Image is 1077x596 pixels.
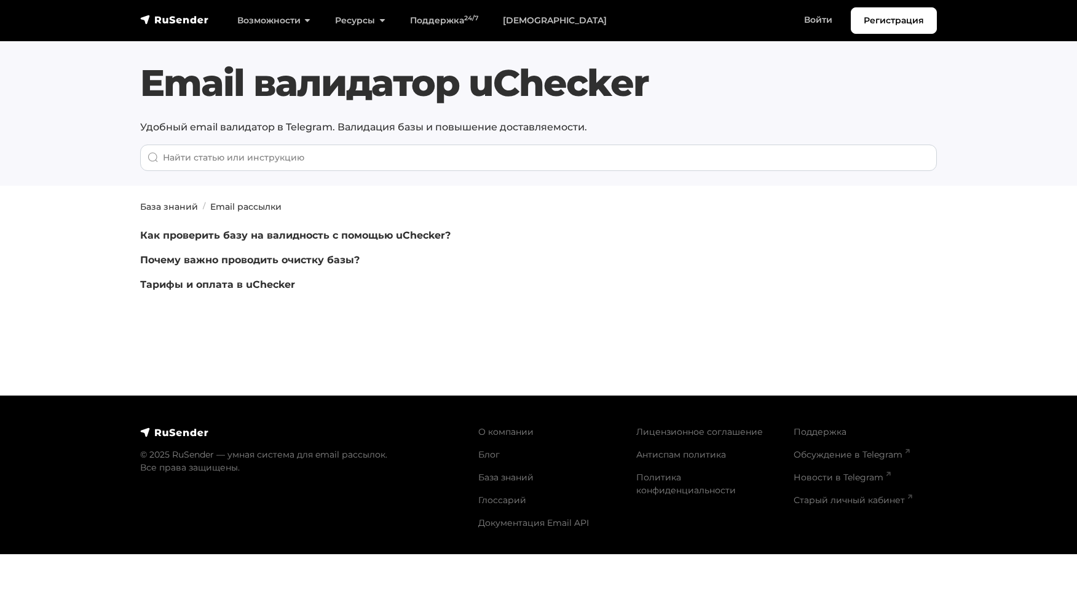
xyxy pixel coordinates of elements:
[140,229,451,241] a: Как проверить базу на валидность с помощью uChecker?
[148,152,159,163] img: Поиск
[478,472,534,483] a: База знаний
[398,8,491,33] a: Поддержка24/7
[140,14,209,26] img: RuSender
[794,472,891,483] a: Новости в Telegram
[491,8,619,33] a: [DEMOGRAPHIC_DATA]
[478,449,500,460] a: Блог
[140,145,937,171] input: When autocomplete results are available use up and down arrows to review and enter to go to the d...
[636,426,763,437] a: Лицензионное соглашение
[140,254,360,266] a: Почему важно проводить очистку базы?
[478,495,526,506] a: Глоссарий
[794,449,910,460] a: Обсуждение в Telegram
[323,8,397,33] a: Ресурсы
[464,14,478,22] sup: 24/7
[140,448,464,474] p: © 2025 RuSender — умная система для email рассылок. Все права защищены.
[140,61,937,105] h1: Email валидатор uChecker
[478,517,589,528] a: Документация Email API
[140,279,295,290] a: Тарифы и оплата в uChecker
[794,495,912,506] a: Старый личный кабинет
[210,201,282,212] a: Email рассылки
[225,8,323,33] a: Возможности
[140,120,937,135] p: Удобный email валидатор в Telegram. Валидация базы и повышение доставляемости.
[133,201,944,213] nav: breadcrumb
[794,426,846,437] a: Поддержка
[140,201,198,212] a: База знаний
[140,426,209,439] img: RuSender
[636,472,736,496] a: Политика конфиденциальности
[478,426,534,437] a: О компании
[851,7,937,34] a: Регистрация
[636,449,726,460] a: Антиспам политика
[792,7,845,33] a: Войти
